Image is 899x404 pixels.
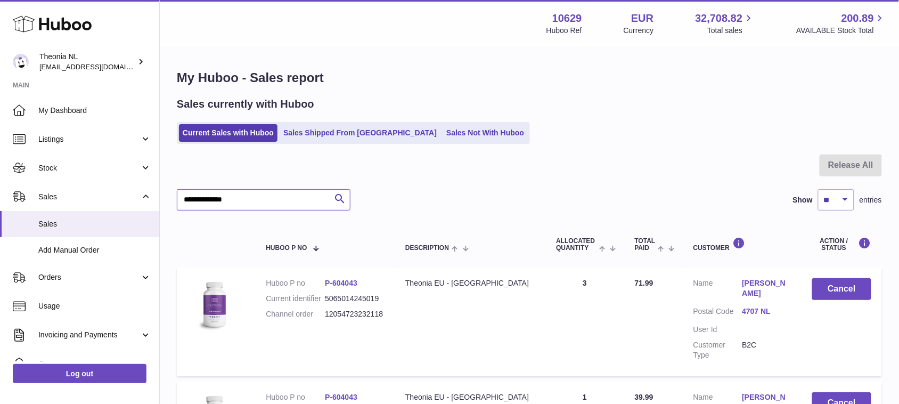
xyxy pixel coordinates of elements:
[796,26,886,36] span: AVAILABLE Stock Total
[631,11,653,26] strong: EUR
[635,279,653,287] span: 71.99
[38,301,151,311] span: Usage
[707,26,755,36] span: Total sales
[266,245,307,252] span: Huboo P no
[546,26,582,36] div: Huboo Ref
[796,11,886,36] a: 200.89 AVAILABLE Stock Total
[812,278,871,300] button: Cancel
[266,294,325,304] dt: Current identifier
[280,124,440,142] a: Sales Shipped From [GEOGRAPHIC_DATA]
[443,124,528,142] a: Sales Not With Huboo
[860,195,882,205] span: entries
[38,106,151,116] span: My Dashboard
[38,163,140,173] span: Stock
[13,54,29,70] img: info@wholesomegoods.eu
[177,97,314,111] h2: Sales currently with Huboo
[695,11,755,36] a: 32,708.82 Total sales
[38,272,140,282] span: Orders
[39,62,157,71] span: [EMAIL_ADDRESS][DOMAIN_NAME]
[742,306,791,317] a: 4707 NL
[179,124,277,142] a: Current Sales with Huboo
[624,26,654,36] div: Currency
[405,245,449,252] span: Description
[405,278,535,288] div: Theonia EU - [GEOGRAPHIC_DATA]
[405,392,535,402] div: Theonia EU - [GEOGRAPHIC_DATA]
[38,245,151,255] span: Add Manual Order
[325,309,384,319] dd: 12054723232118
[38,134,140,144] span: Listings
[266,309,325,319] dt: Channel order
[841,11,874,26] span: 200.89
[635,393,653,401] span: 39.99
[266,392,325,402] dt: Huboo P no
[325,294,384,304] dd: 5065014245019
[693,278,742,301] dt: Name
[552,11,582,26] strong: 10629
[793,195,813,205] label: Show
[38,359,151,369] span: Cases
[742,340,791,360] dd: B2C
[693,237,791,252] div: Customer
[325,279,357,287] a: P-604043
[742,278,791,298] a: [PERSON_NAME]
[812,237,871,252] div: Action / Status
[693,325,742,335] dt: User Id
[187,278,241,332] img: 106291725893172.jpg
[556,238,596,252] span: ALLOCATED Quantity
[695,11,742,26] span: 32,708.82
[266,278,325,288] dt: Huboo P no
[693,340,742,360] dt: Customer Type
[635,238,656,252] span: Total paid
[38,192,140,202] span: Sales
[38,219,151,229] span: Sales
[325,393,357,401] a: P-604043
[39,52,135,72] div: Theonia NL
[545,268,624,376] td: 3
[177,69,882,86] h1: My Huboo - Sales report
[693,306,742,319] dt: Postal Code
[13,364,146,383] a: Log out
[38,330,140,340] span: Invoicing and Payments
